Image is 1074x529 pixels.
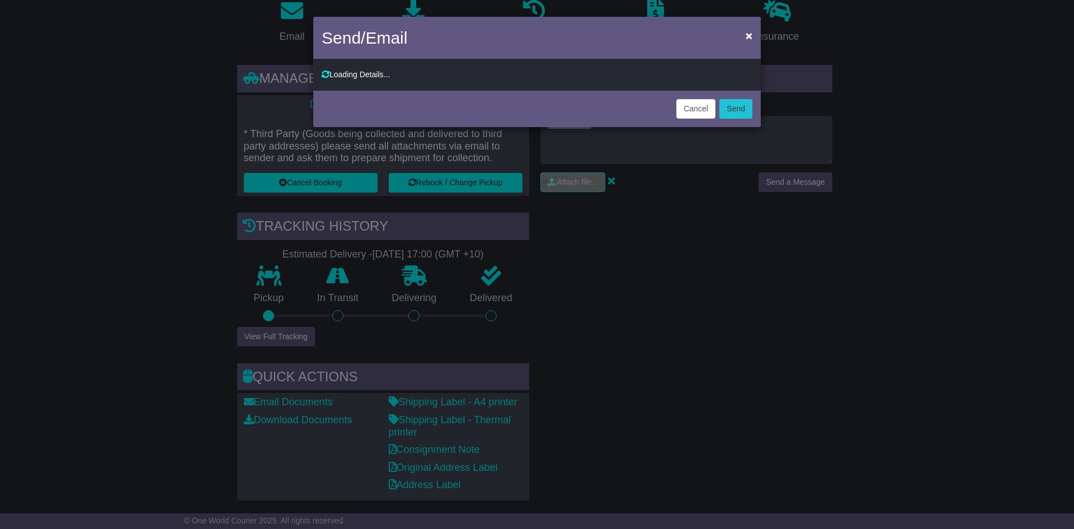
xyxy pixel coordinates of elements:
[746,29,752,42] span: ×
[740,24,758,47] button: Close
[322,70,752,79] div: Loading Details...
[676,99,715,119] button: Cancel
[322,25,407,50] h4: Send/Email
[719,99,752,119] button: Send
